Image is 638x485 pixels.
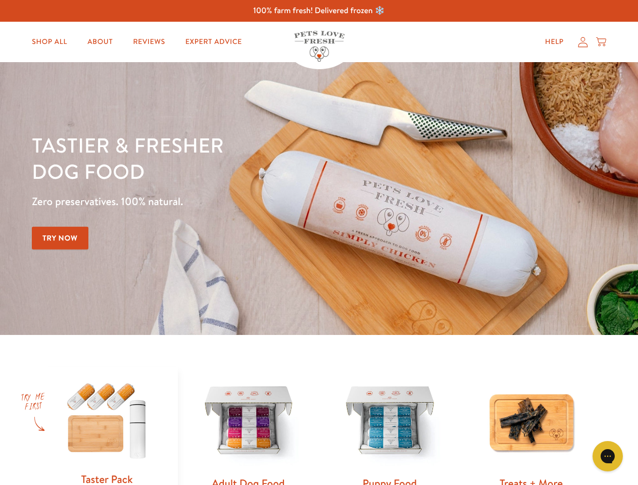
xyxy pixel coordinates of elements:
[177,32,250,52] a: Expert Advice
[294,31,345,62] img: Pets Love Fresh
[79,32,121,52] a: About
[125,32,173,52] a: Reviews
[587,438,628,475] iframe: Gorgias live chat messenger
[24,32,75,52] a: Shop All
[32,227,88,250] a: Try Now
[32,132,415,184] h1: Tastier & fresher dog food
[32,192,415,211] p: Zero preservatives. 100% natural.
[537,32,572,52] a: Help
